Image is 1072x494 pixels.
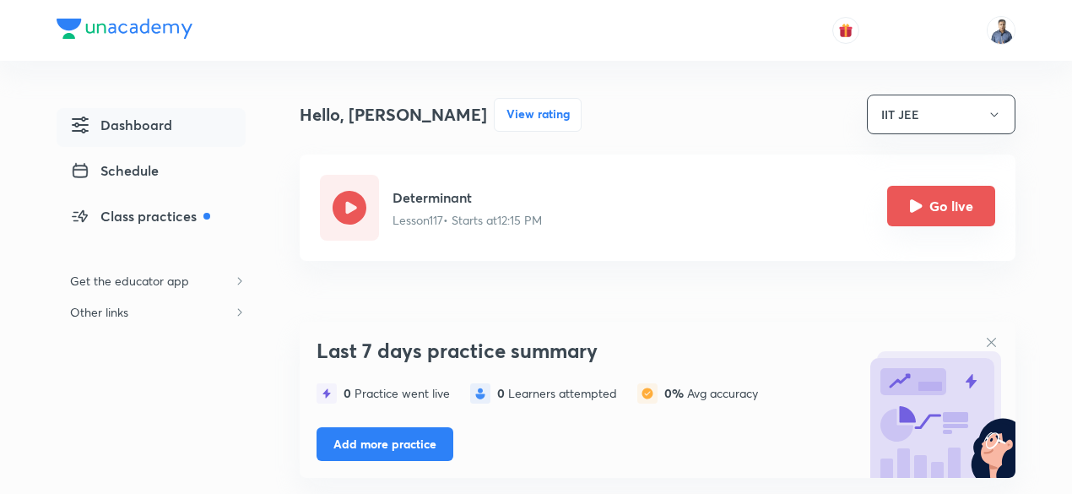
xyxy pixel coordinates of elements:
[838,23,853,38] img: avatar
[887,186,995,226] button: Go live
[300,102,487,128] h4: Hello, [PERSON_NAME]
[57,265,203,296] h6: Get the educator app
[987,16,1015,45] img: Rajiv Kumar Tiwari
[57,154,246,193] a: Schedule
[867,95,1015,134] button: IIT JEE
[393,211,542,229] p: Lesson 117 • Starts at 12:15 PM
[344,387,450,400] div: Practice went live
[317,383,337,404] img: statistics
[664,385,687,401] span: 0%
[497,387,617,400] div: Learners attempted
[344,385,355,401] span: 0
[832,17,859,44] button: avatar
[470,383,490,404] img: statistics
[664,387,758,400] div: Avg accuracy
[497,385,508,401] span: 0
[864,326,1015,478] img: bg
[70,115,172,135] span: Dashboard
[57,108,246,147] a: Dashboard
[393,187,542,208] h5: Determinant
[317,427,453,461] button: Add more practice
[57,19,192,43] a: Company Logo
[57,19,192,39] img: Company Logo
[70,160,159,181] span: Schedule
[57,199,246,238] a: Class practices
[494,98,582,132] button: View rating
[57,296,142,328] h6: Other links
[317,339,855,363] h3: Last 7 days practice summary
[70,206,210,226] span: Class practices
[637,383,658,404] img: statistics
